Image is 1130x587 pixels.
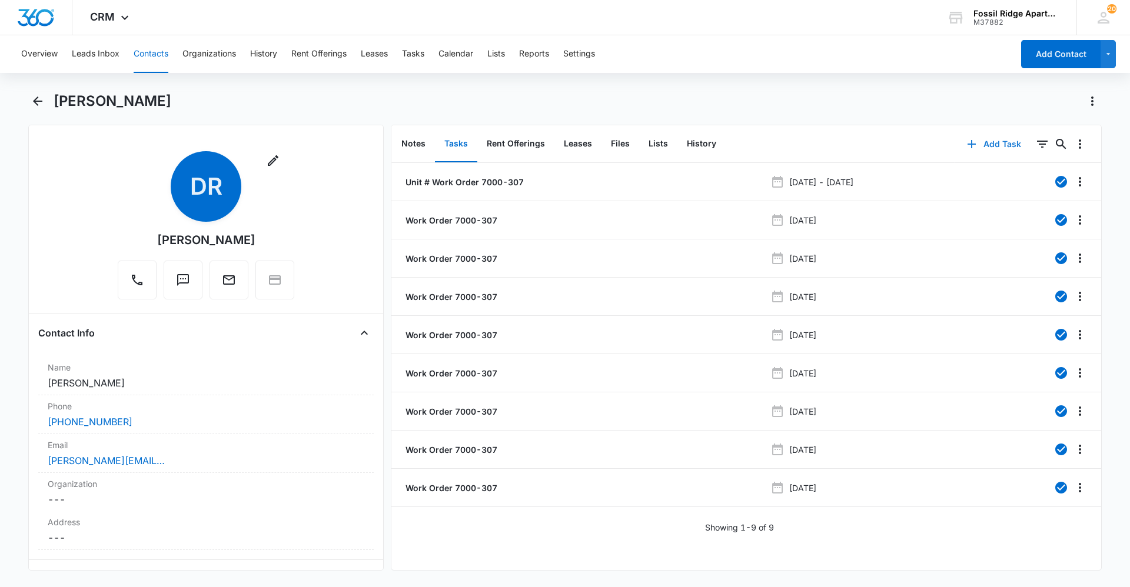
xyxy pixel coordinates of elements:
p: [DATE] [789,329,816,341]
p: [DATE] [789,214,816,226]
p: [DATE] [789,405,816,418]
a: Work Order 7000-307 [403,329,497,341]
dd: [PERSON_NAME] [48,376,364,390]
button: Overflow Menu [1071,440,1089,459]
a: Work Order 7000-307 [403,291,497,303]
button: Overview [21,35,58,73]
button: Overflow Menu [1071,172,1089,191]
button: Leases [554,126,601,162]
button: Call [118,261,157,299]
button: Filters [1033,135,1052,154]
div: Organization--- [38,473,374,511]
a: Work Order 7000-307 [403,443,497,456]
button: History [250,35,277,73]
div: Phone[PHONE_NUMBER] [38,395,374,434]
button: Overflow Menu [1071,402,1089,421]
p: [DATE] [789,367,816,379]
button: Leases [361,35,388,73]
p: [DATE] [789,443,816,456]
span: DR [171,151,241,222]
label: Name [48,361,364,373]
button: Tasks [402,35,424,73]
span: CRM [90,11,115,23]
a: Work Order 7000-307 [403,252,497,265]
a: Unit # Work Order 7000-307 [403,176,524,188]
button: Lists [487,35,505,73]
label: Address [48,516,364,528]
div: Name[PERSON_NAME] [38,356,374,395]
button: Contacts [134,35,168,73]
div: account name [973,9,1059,18]
h4: Contact Info [38,326,95,340]
button: Settings [563,35,595,73]
button: Overflow Menu [1071,211,1089,229]
a: Email [210,279,248,289]
button: History [677,126,726,162]
h1: [PERSON_NAME] [54,92,171,110]
div: Email[PERSON_NAME][EMAIL_ADDRESS][PERSON_NAME][DOMAIN_NAME] [38,434,374,473]
button: Back [28,92,46,111]
button: Files [601,126,639,162]
a: [PERSON_NAME][EMAIL_ADDRESS][PERSON_NAME][DOMAIN_NAME] [48,453,165,468]
div: account id [973,18,1059,26]
label: Email [48,439,364,451]
a: Text [164,279,202,289]
dd: --- [48,531,364,545]
dd: --- [48,492,364,506]
button: Leads Inbox [72,35,119,73]
button: Add Task [955,130,1033,158]
a: Work Order 7000-307 [403,367,497,379]
p: Showing 1-9 of 9 [705,521,774,533]
button: Close [355,323,374,342]
button: Calendar [438,35,473,73]
a: Call [118,279,157,289]
span: 20 [1107,4,1116,14]
button: Overflow Menu [1071,135,1089,154]
button: Overflow Menu [1071,249,1089,268]
button: Search... [1052,135,1071,154]
button: Overflow Menu [1071,478,1089,497]
a: Work Order 7000-307 [403,482,497,494]
button: Reports [519,35,549,73]
label: Phone [48,400,364,412]
label: Organization [48,478,364,490]
button: Rent Offerings [477,126,554,162]
button: Tasks [435,126,477,162]
button: Overflow Menu [1071,325,1089,344]
button: Organizations [182,35,236,73]
a: Work Order 7000-307 [403,405,497,418]
div: notifications count [1107,4,1116,14]
button: Notes [392,126,435,162]
button: Overflow Menu [1071,287,1089,306]
div: [PERSON_NAME] [157,231,255,249]
button: Lists [639,126,677,162]
p: [DATE] [789,482,816,494]
p: [DATE] - [DATE] [789,176,853,188]
p: [DATE] [789,291,816,303]
div: Address--- [38,511,374,550]
button: Rent Offerings [291,35,347,73]
button: Email [210,261,248,299]
button: Actions [1083,92,1102,111]
button: Overflow Menu [1071,363,1089,382]
button: Add Contact [1021,40,1101,68]
a: Work Order 7000-307 [403,214,497,226]
a: [PHONE_NUMBER] [48,415,132,429]
button: Text [164,261,202,299]
p: [DATE] [789,252,816,265]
